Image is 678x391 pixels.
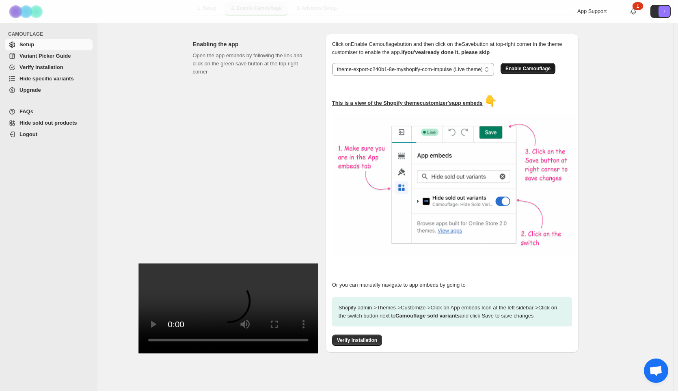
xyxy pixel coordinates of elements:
span: Verify Installation [337,337,377,343]
strong: Camouflage sold variants [395,313,460,319]
span: Logout [19,131,37,137]
span: Variant Picker Guide [19,53,71,59]
span: App Support [577,8,607,14]
span: Hide sold out products [19,120,77,126]
b: If you've already done it, please skip [401,49,490,55]
a: Logout [5,129,93,140]
span: Verify Installation [19,64,63,70]
p: Shopify admin -> Themes -> Customize -> Click on App embeds Icon at the left sidebar -> Click on ... [332,297,572,326]
span: Avatar with initials 7 [659,6,670,17]
div: Chat öffnen [644,359,668,383]
a: 1 [629,7,637,15]
h2: Enabling the app [193,40,313,48]
a: Verify Installation [5,62,93,73]
span: CAMOUFLAGE [8,31,93,37]
span: FAQs [19,108,33,114]
img: Camouflage [6,0,47,23]
img: camouflage-enable [332,114,576,256]
a: Hide sold out products [5,117,93,129]
a: Hide specific variants [5,73,93,84]
button: Verify Installation [332,335,382,346]
text: 7 [663,9,665,14]
span: Setup [19,41,34,48]
a: Verify Installation [332,337,382,343]
p: Click on Enable Camouflage button and then click on the Save button at top-right corner in the th... [332,40,572,56]
div: 1 [633,2,643,10]
button: Avatar with initials 7 [650,5,671,18]
span: Upgrade [19,87,41,93]
span: 👇 [484,95,497,107]
div: Open the app embeds by following the link and click on the green save button at the top right corner [193,52,313,341]
a: FAQs [5,106,93,117]
span: Hide specific variants [19,76,74,82]
a: Variant Picker Guide [5,50,93,62]
span: Enable Camouflage [505,65,551,72]
a: Enable Camouflage [501,65,555,71]
p: Or you can manually navigate to app embeds by going to [332,281,572,289]
u: This is a view of the Shopify theme customizer's app embeds [332,100,483,106]
button: Enable Camouflage [501,63,555,74]
a: Upgrade [5,84,93,96]
video: Enable Camouflage in theme app embeds [138,264,318,353]
a: Setup [5,39,93,50]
